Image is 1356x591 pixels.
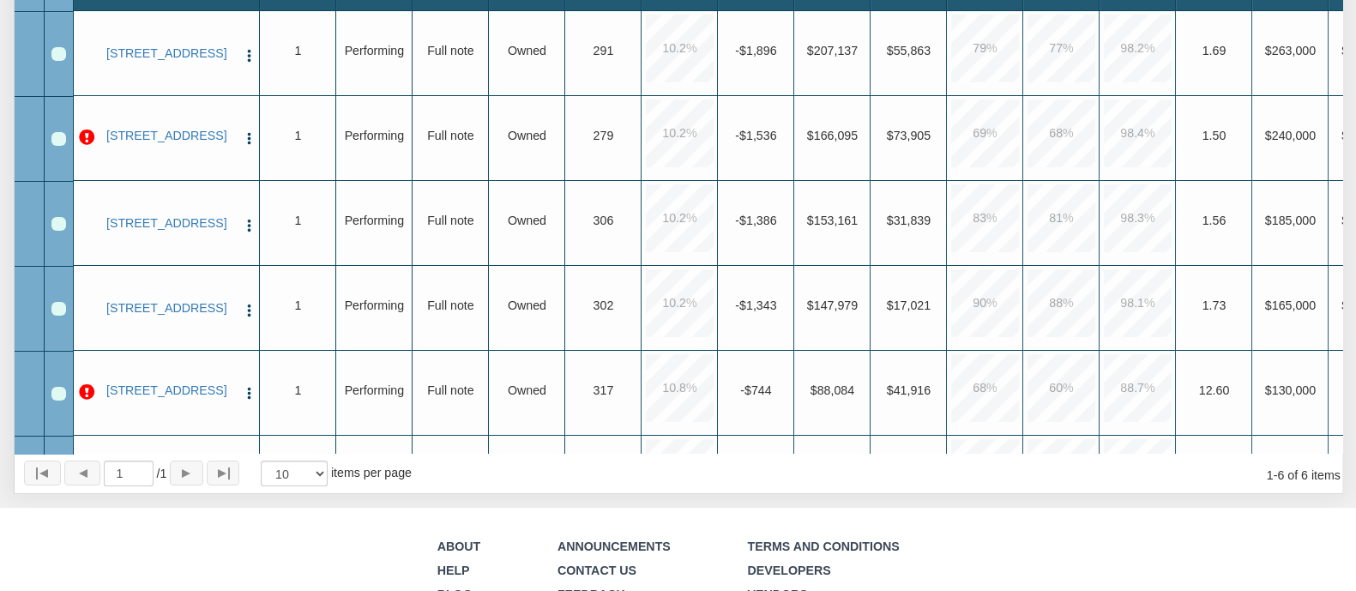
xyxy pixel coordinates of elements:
[747,564,830,577] a: Developers
[170,461,202,485] button: Page forward
[887,213,931,226] span: $31,839
[1267,468,1341,482] span: 1 6 of 6 items
[345,213,405,226] span: Performing
[951,15,1019,82] div: 79.0
[646,439,714,507] div: 10.0
[887,298,931,311] span: $17,021
[1104,439,1172,507] div: 94.0
[242,46,256,63] button: Press to open the note menu
[345,43,405,57] span: Performing
[51,132,65,146] div: Row 2, Row Selection Checkbox
[427,213,474,226] span: Full note
[594,43,614,57] span: 291
[1104,15,1172,82] div: 98.2
[594,128,614,142] span: 279
[807,43,858,57] span: $207,137
[104,461,154,486] input: Selected page
[735,128,776,142] span: -$1,536
[735,43,776,57] span: -$1,896
[1265,298,1316,311] span: $165,000
[646,354,714,422] div: 10.8
[345,383,405,396] span: Performing
[1202,128,1226,142] span: 1.50
[1028,100,1095,167] div: 68.0
[735,213,776,226] span: -$1,386
[97,383,237,398] a: 1729 Noble Street, Anderson, IN, 46016
[1265,213,1316,226] span: $185,000
[1028,354,1095,422] div: 60.0
[740,383,771,396] span: -$744
[97,46,237,61] a: 2701 Huckleberry, Pasadena, TX, 77502
[646,15,714,82] div: 10.2
[1104,184,1172,252] div: 98.3
[51,47,65,61] div: Row 1, Row Selection Checkbox
[64,461,100,485] button: Page back
[508,128,546,142] span: Owned
[242,129,256,146] button: Press to open the note menu
[1104,354,1172,422] div: 88.7
[557,564,636,577] a: Contact Us
[594,383,614,396] span: 317
[437,564,470,577] a: Help
[24,461,60,485] button: Page to first
[345,128,405,142] span: Performing
[594,298,614,311] span: 302
[1265,43,1316,57] span: $263,000
[951,269,1019,337] div: 90.0
[951,439,1019,507] div: 82.0
[242,131,256,146] img: cell-menu.png
[427,43,474,57] span: Full note
[1273,468,1277,482] abbr: through
[807,128,858,142] span: $166,095
[294,43,301,57] span: 1
[97,301,237,316] a: 2409 Morningside, Pasadena, TX, 77506
[807,213,858,226] span: $153,161
[242,303,256,317] img: cell-menu.png
[331,466,412,479] span: items per page
[811,383,854,396] span: $88,084
[1028,15,1095,82] div: 77.0
[735,298,776,311] span: -$1,343
[646,100,714,167] div: 10.2
[242,218,256,232] img: cell-menu.png
[242,386,256,401] img: cell-menu.png
[1104,269,1172,337] div: 98.1
[557,540,671,553] a: Announcements
[51,217,65,231] div: Row 3, Row Selection Checkbox
[508,298,546,311] span: Owned
[1202,298,1226,311] span: 1.73
[97,216,237,231] a: 712 Ave M, S. Houston, TX, 77587
[345,298,405,311] span: Performing
[1265,383,1316,396] span: $130,000
[951,100,1019,167] div: 69.0
[594,213,614,226] span: 306
[1028,184,1095,252] div: 81.0
[508,383,546,396] span: Owned
[97,129,237,143] a: 7118 Heron, Houston, TX, 77087
[207,461,239,485] button: Page to last
[646,269,714,337] div: 10.2
[887,43,931,57] span: $55,863
[1028,269,1095,337] div: 88.0
[242,216,256,233] button: Press to open the note menu
[1202,213,1226,226] span: 1.56
[807,298,858,311] span: $147,979
[427,383,474,396] span: Full note
[51,302,65,316] div: Row 4, Row Selection Checkbox
[508,43,546,57] span: Owned
[294,298,301,311] span: 1
[887,383,931,396] span: $41,916
[437,540,481,553] a: About
[1202,43,1226,57] span: 1.69
[294,213,301,226] span: 1
[157,465,167,482] span: 1
[294,383,301,396] span: 1
[427,298,474,311] span: Full note
[1265,128,1316,142] span: $240,000
[294,128,301,142] span: 1
[1104,100,1172,167] div: 98.4
[646,184,714,252] div: 10.2
[1199,383,1230,396] span: 12.60
[242,301,256,318] button: Press to open the note menu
